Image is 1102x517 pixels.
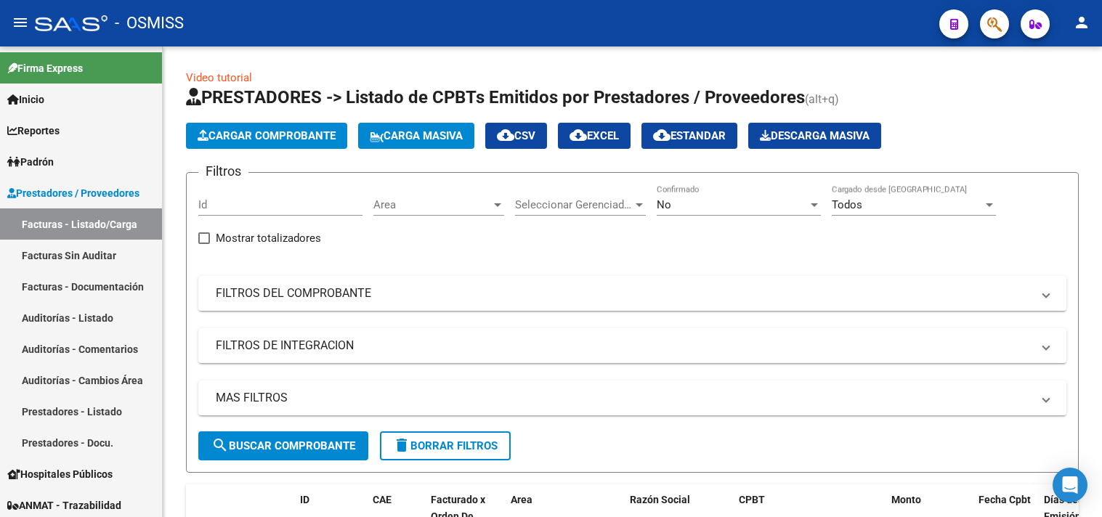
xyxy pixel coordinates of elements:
[198,431,368,460] button: Buscar Comprobante
[1053,468,1087,502] div: Open Intercom Messenger
[832,198,862,211] span: Todos
[12,14,29,31] mat-icon: menu
[7,123,60,139] span: Reportes
[511,494,532,505] span: Area
[891,494,921,505] span: Monto
[497,126,514,144] mat-icon: cloud_download
[7,154,54,170] span: Padrón
[570,126,587,144] mat-icon: cloud_download
[515,198,633,211] span: Seleccionar Gerenciador
[570,129,619,142] span: EXCEL
[380,431,511,460] button: Borrar Filtros
[216,390,1032,406] mat-panel-title: MAS FILTROS
[558,123,631,149] button: EXCEL
[211,439,355,452] span: Buscar Comprobante
[7,466,113,482] span: Hospitales Públicos
[393,436,410,454] mat-icon: delete
[373,494,392,505] span: CAE
[979,494,1031,505] span: Fecha Cpbt
[630,494,690,505] span: Razón Social
[7,185,139,201] span: Prestadores / Proveedores
[216,338,1032,354] mat-panel-title: FILTROS DE INTEGRACION
[7,60,83,76] span: Firma Express
[393,439,498,452] span: Borrar Filtros
[748,123,881,149] button: Descarga Masiva
[198,276,1066,311] mat-expansion-panel-header: FILTROS DEL COMPROBANTE
[198,129,336,142] span: Cargar Comprobante
[739,494,765,505] span: CPBT
[186,87,805,107] span: PRESTADORES -> Listado de CPBTs Emitidos por Prestadores / Proveedores
[198,380,1066,415] mat-expansion-panel-header: MAS FILTROS
[760,129,870,142] span: Descarga Masiva
[211,436,229,454] mat-icon: search
[653,126,670,144] mat-icon: cloud_download
[7,91,44,107] span: Inicio
[373,198,491,211] span: Area
[358,123,474,149] button: Carga Masiva
[805,92,839,106] span: (alt+q)
[748,123,881,149] app-download-masive: Descarga masiva de comprobantes (adjuntos)
[653,129,726,142] span: Estandar
[485,123,547,149] button: CSV
[497,129,535,142] span: CSV
[1073,14,1090,31] mat-icon: person
[216,229,321,247] span: Mostrar totalizadores
[7,497,121,513] span: ANMAT - Trazabilidad
[641,123,737,149] button: Estandar
[186,71,252,84] a: Video tutorial
[300,494,309,505] span: ID
[370,129,463,142] span: Carga Masiva
[198,328,1066,363] mat-expansion-panel-header: FILTROS DE INTEGRACION
[198,161,248,182] h3: Filtros
[216,285,1032,301] mat-panel-title: FILTROS DEL COMPROBANTE
[657,198,671,211] span: No
[115,7,184,39] span: - OSMISS
[186,123,347,149] button: Cargar Comprobante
